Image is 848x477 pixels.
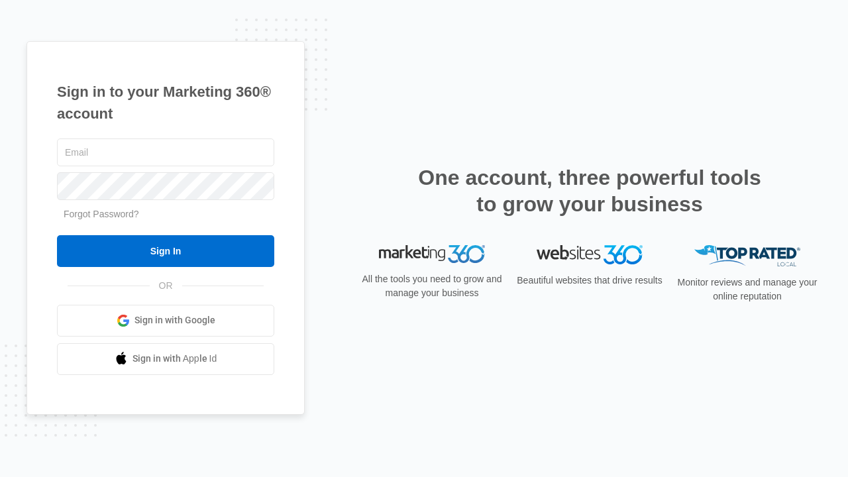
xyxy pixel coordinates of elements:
[379,245,485,264] img: Marketing 360
[57,235,274,267] input: Sign In
[57,305,274,337] a: Sign in with Google
[694,245,800,267] img: Top Rated Local
[515,274,664,288] p: Beautiful websites that drive results
[57,138,274,166] input: Email
[134,313,215,327] span: Sign in with Google
[57,343,274,375] a: Sign in with Apple Id
[673,276,821,303] p: Monitor reviews and manage your online reputation
[537,245,643,264] img: Websites 360
[57,81,274,125] h1: Sign in to your Marketing 360® account
[132,352,217,366] span: Sign in with Apple Id
[64,209,139,219] a: Forgot Password?
[150,279,182,293] span: OR
[414,164,765,217] h2: One account, three powerful tools to grow your business
[358,272,506,300] p: All the tools you need to grow and manage your business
